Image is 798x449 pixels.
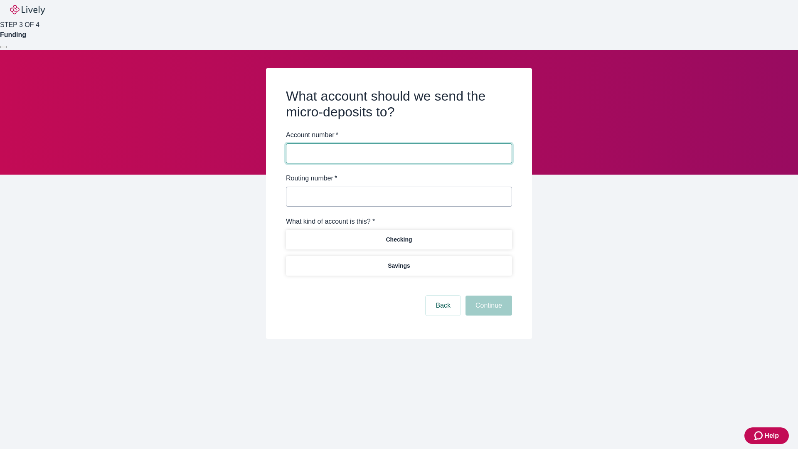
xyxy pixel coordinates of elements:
[426,296,461,316] button: Back
[386,235,412,244] p: Checking
[388,262,410,270] p: Savings
[10,5,45,15] img: Lively
[744,427,789,444] button: Zendesk support iconHelp
[286,130,338,140] label: Account number
[286,217,375,227] label: What kind of account is this? *
[754,431,764,441] svg: Zendesk support icon
[764,431,779,441] span: Help
[286,256,512,276] button: Savings
[286,230,512,249] button: Checking
[286,88,512,120] h2: What account should we send the micro-deposits to?
[286,173,337,183] label: Routing number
